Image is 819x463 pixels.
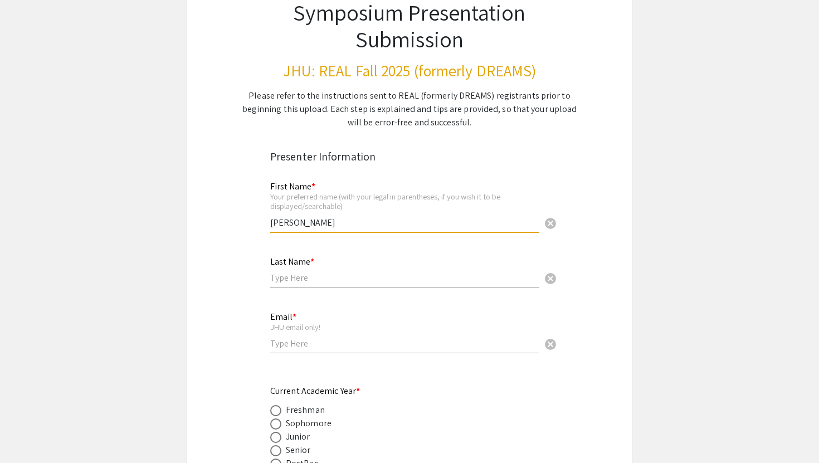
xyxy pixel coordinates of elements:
[270,217,539,228] input: Type Here
[270,256,314,267] mat-label: Last Name
[539,332,562,354] button: Clear
[270,385,360,397] mat-label: Current Academic Year
[241,61,578,80] h3: JHU: REAL Fall 2025 (formerly DREAMS)
[544,217,557,230] span: cancel
[8,413,47,455] iframe: Chat
[286,430,310,443] div: Junior
[539,267,562,289] button: Clear
[241,89,578,129] div: Please refer to the instructions sent to REAL (formerly DREAMS) registrants prior to beginning th...
[286,417,331,430] div: Sophomore
[286,443,311,457] div: Senior
[539,211,562,233] button: Clear
[270,148,549,165] div: Presenter Information
[270,311,296,323] mat-label: Email
[270,338,539,349] input: Type Here
[544,338,557,351] span: cancel
[270,322,539,332] div: JHU email only!
[286,403,325,417] div: Freshman
[270,192,539,211] div: Your preferred name (with your legal in parentheses, if you wish it to be displayed/searchable)
[544,272,557,285] span: cancel
[270,272,539,284] input: Type Here
[270,181,315,192] mat-label: First Name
